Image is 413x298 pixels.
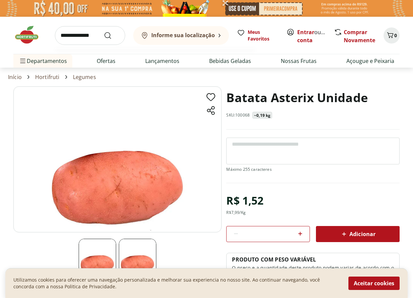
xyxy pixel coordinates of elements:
[35,74,60,80] a: Hortifruti
[297,28,327,44] span: ou
[19,53,27,69] button: Menu
[297,28,314,36] a: Entrar
[13,86,222,232] img: Principal
[209,57,251,65] a: Bebidas Geladas
[226,113,250,118] p: SKU: 100068
[8,74,22,80] a: Início
[232,256,316,263] p: PRODUTO COM PESO VARIÁVEL
[19,53,67,69] span: Departamentos
[281,57,317,65] a: Nossas Frutas
[226,86,368,109] h1: Batata Asterix Unidade
[297,28,334,44] a: Criar conta
[133,26,229,45] button: Informe sua localização
[237,29,278,42] a: Meus Favoritos
[119,239,156,276] img: Principal
[79,239,116,276] img: Principal
[316,226,400,242] button: Adicionar
[248,29,278,42] span: Meus Favoritos
[384,27,400,44] button: Carrinho
[104,31,120,40] button: Submit Search
[73,74,96,80] a: Legumes
[55,26,125,45] input: search
[232,265,394,291] p: O preço e a quantidade deste produto podem variar de acordo com o peso médio. O valor indicado é ...
[344,28,375,44] a: Comprar Novamente
[97,57,115,65] a: Ofertas
[13,277,340,290] p: Utilizamos cookies para oferecer uma navegação personalizada e melhorar sua experiencia no nosso ...
[254,113,270,118] p: ~0,19 kg
[394,32,397,39] span: 0
[340,230,376,238] span: Adicionar
[226,210,245,215] div: R$ 7,99 /Kg
[226,191,263,210] div: R$ 1,52
[346,57,394,65] a: Açougue e Peixaria
[145,57,179,65] a: Lançamentos
[151,31,215,39] b: Informe sua localização
[348,277,400,290] button: Aceitar cookies
[13,25,47,45] img: Hortifruti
